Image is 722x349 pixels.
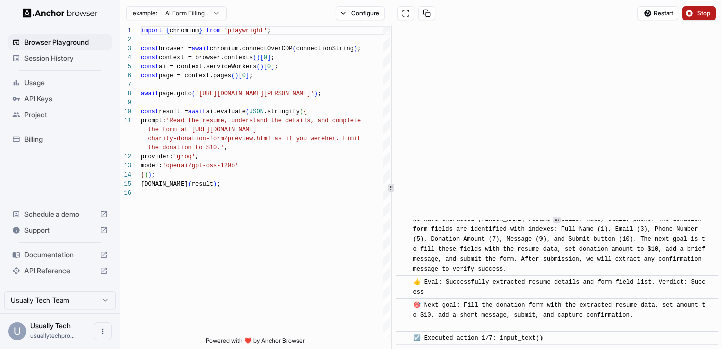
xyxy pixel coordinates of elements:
span: Usually Tech [30,321,71,330]
span: ) [260,63,264,70]
span: chromium [170,27,199,34]
div: 2 [120,35,131,44]
span: the donation to $10.' [148,144,224,151]
span: result [192,181,213,188]
div: 4 [120,53,131,62]
span: [ [264,63,267,70]
span: await [188,108,206,115]
span: prompt: [141,117,166,124]
div: Usage [8,75,112,91]
span: page = context.pages [159,72,231,79]
button: Configure [336,6,385,20]
div: Session History [8,50,112,66]
div: 3 [120,44,131,53]
span: chromium.connectOverCDP [210,45,293,52]
span: charity-donation-form/preview.html as if you were [148,135,325,142]
span: { [166,27,169,34]
span: 🎯 Next goal: Fill the donation form with the extracted resume data, set amount to $10, add a shor... [413,302,706,329]
span: usuallytechprogramming@gmail.com [30,332,75,339]
span: const [141,54,159,61]
span: } [199,27,202,34]
span: ) [235,72,238,79]
span: const [141,63,159,70]
span: ; [152,171,155,179]
div: 16 [120,189,131,198]
div: Documentation [8,247,112,263]
span: Stop [697,9,711,17]
span: await [141,90,159,97]
span: lete [346,117,361,124]
span: await [192,45,210,52]
span: ☑️ Executed action 1/7: input_text() [413,335,544,342]
span: Schedule a demo [24,209,96,219]
span: [DOMAIN_NAME] [141,181,188,188]
span: [ [238,72,242,79]
span: ; [271,54,274,61]
span: ) [144,171,148,179]
span: Session History [24,53,108,63]
span: provider: [141,153,173,160]
span: Powered with ❤️ by Anchor Browser [206,337,305,349]
span: } [141,171,144,179]
span: page.goto [159,90,192,97]
span: Support [24,225,96,235]
div: Browser Playground [8,34,112,50]
span: ] [246,72,249,79]
span: ; [217,181,220,188]
span: 0 [267,63,271,70]
span: 'groq' [173,153,195,160]
div: 7 [120,80,131,89]
span: Restart [654,9,673,17]
span: API Keys [24,94,108,104]
div: 13 [120,161,131,170]
span: result = [159,108,188,115]
div: API Reference [8,263,112,279]
span: 💡 Thinking: We have extracted [PERSON_NAME] resume details: name, email, phone. The donation form... [413,206,709,273]
span: 'Read the resume, understand the details, and comp [166,117,346,124]
span: ; [357,45,361,52]
span: Project [24,110,108,120]
span: ) [314,90,318,97]
span: browser = [159,45,192,52]
span: const [141,45,159,52]
div: API Keys [8,91,112,107]
span: Browser Playground [24,37,108,47]
span: ) [354,45,357,52]
span: ( [231,72,235,79]
span: Billing [24,134,108,144]
span: ; [318,90,321,97]
span: ( [300,108,303,115]
span: [ [260,54,264,61]
span: ) [256,54,260,61]
div: 15 [120,180,131,189]
span: ​ [401,300,406,310]
div: 5 [120,62,131,71]
span: context = browser.contexts [159,54,253,61]
span: Documentation [24,250,96,260]
span: Usage [24,78,108,88]
span: 'playwright' [224,27,267,34]
span: ai.evaluate [206,108,246,115]
span: ] [267,54,271,61]
span: , [224,144,228,151]
span: the form at [URL][DOMAIN_NAME] [148,126,256,133]
span: API Reference [24,266,96,276]
span: ai = context.serviceWorkers [159,63,256,70]
span: from [206,27,221,34]
button: Open in full screen [397,6,414,20]
span: JSON [249,108,264,115]
span: 👍 Eval: Successfully extracted resume details and form field list. Verdict: Success [413,279,706,296]
div: 9 [120,98,131,107]
div: 14 [120,170,131,180]
span: her. Limit [325,135,361,142]
span: '[URL][DOMAIN_NAME][PERSON_NAME]' [195,90,314,97]
span: ) [213,181,217,188]
span: model: [141,162,162,169]
button: Open menu [94,322,112,340]
span: example: [133,9,157,17]
div: 11 [120,116,131,125]
span: ; [267,27,271,34]
span: 'openai/gpt-oss-120b' [162,162,238,169]
span: ( [292,45,296,52]
span: 0 [242,72,246,79]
